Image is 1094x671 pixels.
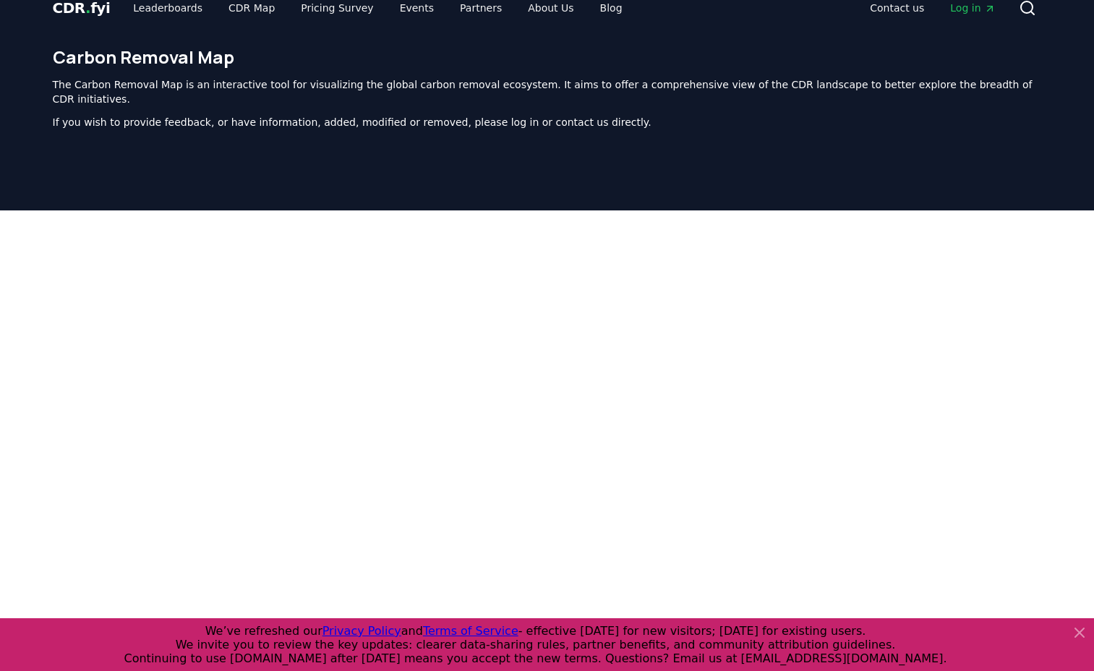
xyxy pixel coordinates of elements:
span: Log in [950,1,995,15]
p: The Carbon Removal Map is an interactive tool for visualizing the global carbon removal ecosystem... [53,77,1042,106]
p: If you wish to provide feedback, or have information, added, modified or removed, please log in o... [53,115,1042,129]
h1: Carbon Removal Map [53,46,1042,69]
